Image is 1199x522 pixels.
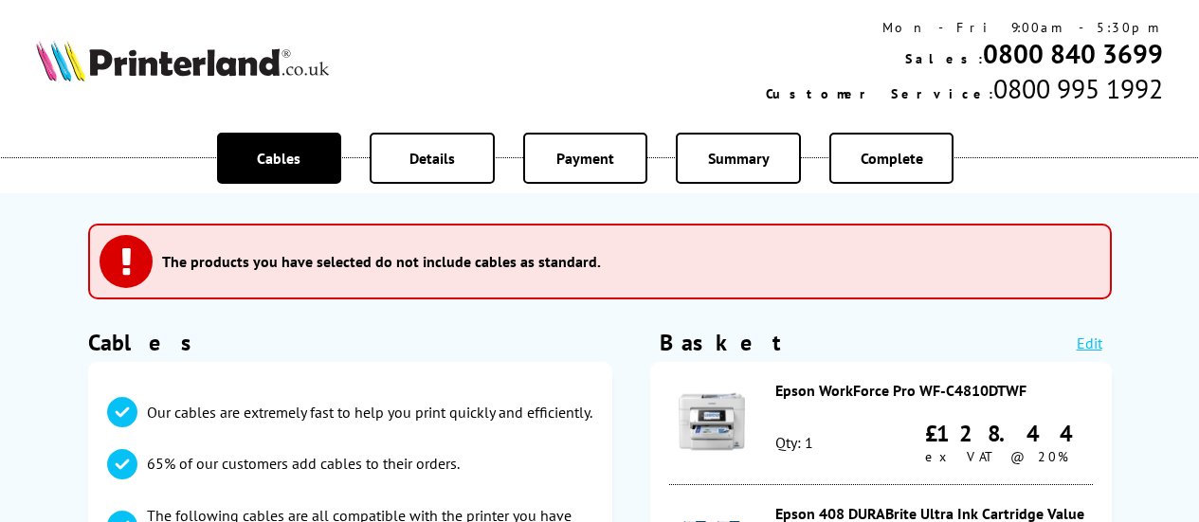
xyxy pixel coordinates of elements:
div: Basket [660,328,783,357]
span: 0800 995 1992 [993,71,1163,106]
span: Payment [556,149,614,168]
div: £128.44 [925,419,1093,448]
div: Epson WorkForce Pro WF-C4810DTWF [775,381,1093,400]
a: 0800 840 3699 [983,36,1163,71]
span: Complete [861,149,923,168]
span: Customer Service: [766,85,993,102]
h1: Cables [88,328,613,357]
img: Printerland Logo [36,40,329,81]
span: Cables [257,149,300,168]
span: ex VAT @ 20% [925,448,1068,465]
a: Edit [1077,333,1102,352]
p: 65% of our customers add cables to their orders. [147,453,460,474]
h3: The products you have selected do not include cables as standard. [162,252,601,271]
span: Summary [708,149,770,168]
div: Mon - Fri 9:00am - 5:30pm [766,19,1163,36]
span: Sales: [905,50,983,67]
p: Our cables are extremely fast to help you print quickly and efficiently. [147,402,592,423]
img: Epson WorkForce Pro WF-C4810DTWF [679,388,745,455]
div: Qty: 1 [775,433,813,452]
span: Details [409,149,455,168]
